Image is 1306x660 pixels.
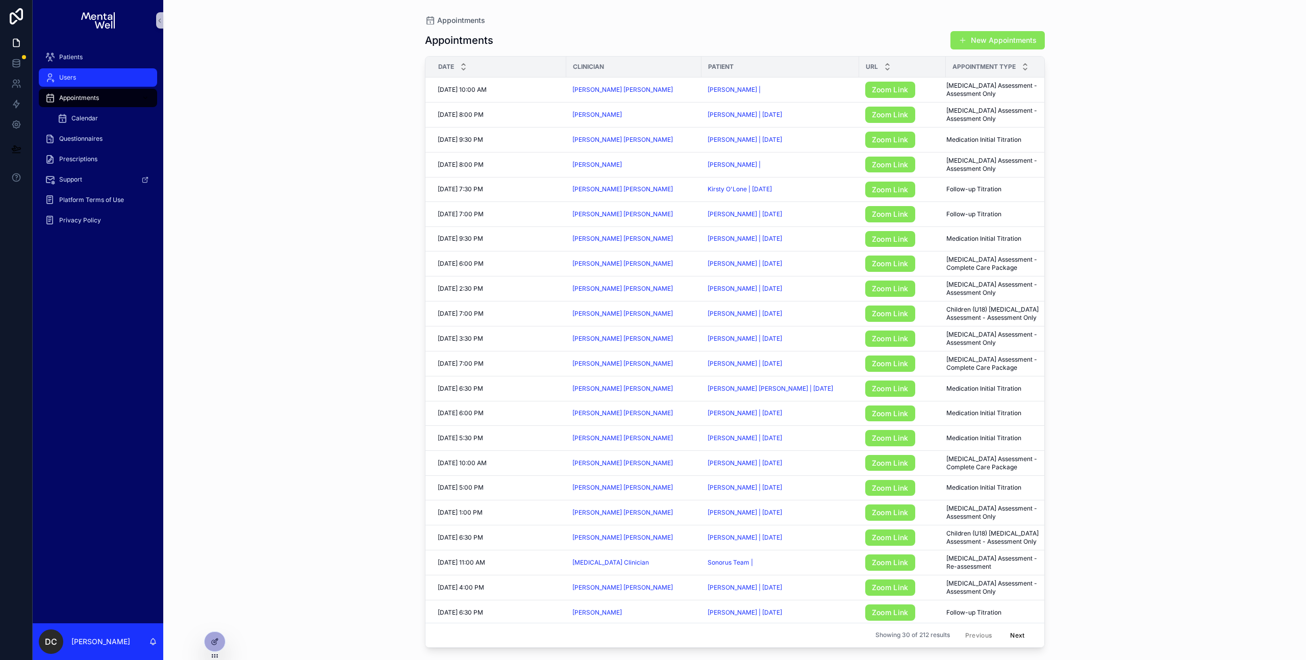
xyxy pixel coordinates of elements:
[572,459,695,467] a: [PERSON_NAME] [PERSON_NAME]
[572,111,622,119] span: [PERSON_NAME]
[865,256,915,272] a: Zoom Link
[573,63,604,71] span: Clinician
[708,136,782,144] span: [PERSON_NAME] | [DATE]
[572,583,695,592] a: [PERSON_NAME] [PERSON_NAME]
[438,385,483,393] span: [DATE] 6:30 PM
[572,136,695,144] a: [PERSON_NAME] [PERSON_NAME]
[438,335,483,343] span: [DATE] 3:30 PM
[438,559,485,567] span: [DATE] 11:00 AM
[708,260,782,268] span: [PERSON_NAME] | [DATE]
[946,504,1048,521] a: [MEDICAL_DATA] Assessment - Assessment Only
[438,509,560,517] a: [DATE] 1:00 PM
[438,534,560,542] a: [DATE] 6:30 PM
[865,430,915,446] a: Zoom Link
[572,136,673,144] a: [PERSON_NAME] [PERSON_NAME]
[865,306,915,322] a: Zoom Link
[865,554,940,571] a: Zoom Link
[438,608,560,617] a: [DATE] 6:30 PM
[946,281,1048,297] a: [MEDICAL_DATA] Assessment - Assessment Only
[39,68,157,87] a: Users
[946,554,1048,571] a: [MEDICAL_DATA] Assessment - Re-assessment
[950,31,1045,49] button: New Appointments
[572,534,673,542] span: [PERSON_NAME] [PERSON_NAME]
[33,41,163,243] div: scrollable content
[952,63,1016,71] span: Appointment Type
[708,559,753,567] a: Sonorus Team |
[572,260,673,268] span: [PERSON_NAME] [PERSON_NAME]
[708,210,782,218] a: [PERSON_NAME] | [DATE]
[946,256,1048,272] span: [MEDICAL_DATA] Assessment - Complete Care Package
[438,210,560,218] a: [DATE] 7:00 PM
[946,608,1001,617] span: Follow-up Titration
[572,235,673,243] span: [PERSON_NAME] [PERSON_NAME]
[572,185,673,193] a: [PERSON_NAME] [PERSON_NAME]
[708,385,833,393] a: [PERSON_NAME] [PERSON_NAME] | [DATE]
[572,310,695,318] a: [PERSON_NAME] [PERSON_NAME]
[572,161,622,169] span: [PERSON_NAME]
[708,111,782,119] span: [PERSON_NAME] | [DATE]
[438,459,560,467] a: [DATE] 10:00 AM
[708,409,782,417] span: [PERSON_NAME] | [DATE]
[438,583,560,592] a: [DATE] 4:00 PM
[708,459,853,467] a: [PERSON_NAME] | [DATE]
[438,409,484,417] span: [DATE] 6:00 PM
[39,48,157,66] a: Patients
[572,608,695,617] a: [PERSON_NAME]
[572,360,695,368] a: [PERSON_NAME] [PERSON_NAME]
[59,73,76,82] span: Users
[708,434,853,442] a: [PERSON_NAME] | [DATE]
[865,206,915,222] a: Zoom Link
[45,636,57,648] span: DC
[865,182,940,198] a: Zoom Link
[708,86,761,94] span: [PERSON_NAME] |
[708,534,853,542] a: [PERSON_NAME] | [DATE]
[51,109,157,128] a: Calendar
[572,559,649,567] a: [MEDICAL_DATA] Clinician
[438,111,484,119] span: [DATE] 8:00 PM
[708,235,782,243] a: [PERSON_NAME] | [DATE]
[438,484,484,492] span: [DATE] 5:00 PM
[946,529,1048,546] span: Children (U18) [MEDICAL_DATA] Assessment - Assessment Only
[865,281,915,297] a: Zoom Link
[1003,627,1032,643] button: Next
[438,161,484,169] span: [DATE] 8:00 PM
[946,608,1048,617] a: Follow-up Titration
[437,15,485,26] span: Appointments
[708,185,772,193] a: Kirsty O'Lone | [DATE]
[39,130,157,148] a: Questionnaires
[438,559,560,567] a: [DATE] 11:00 AM
[708,608,782,617] span: [PERSON_NAME] | [DATE]
[946,409,1021,417] span: Medication Initial Titration
[572,285,673,293] a: [PERSON_NAME] [PERSON_NAME]
[572,583,673,592] span: [PERSON_NAME] [PERSON_NAME]
[572,409,673,417] span: [PERSON_NAME] [PERSON_NAME]
[572,86,673,94] span: [PERSON_NAME] [PERSON_NAME]
[438,310,560,318] a: [DATE] 7:00 PM
[572,434,673,442] span: [PERSON_NAME] [PERSON_NAME]
[946,356,1048,372] span: [MEDICAL_DATA] Assessment - Complete Care Package
[708,534,782,542] a: [PERSON_NAME] | [DATE]
[946,157,1048,173] a: [MEDICAL_DATA] Assessment - Assessment Only
[572,185,695,193] a: [PERSON_NAME] [PERSON_NAME]
[438,136,483,144] span: [DATE] 9:30 PM
[865,405,915,422] a: Zoom Link
[708,161,761,169] a: [PERSON_NAME] |
[946,235,1021,243] span: Medication Initial Titration
[865,281,940,297] a: Zoom Link
[946,82,1048,98] a: [MEDICAL_DATA] Assessment - Assessment Only
[438,185,560,193] a: [DATE] 7:30 PM
[438,608,483,617] span: [DATE] 6:30 PM
[708,434,782,442] a: [PERSON_NAME] | [DATE]
[39,150,157,168] a: Prescriptions
[946,385,1048,393] a: Medication Initial Titration
[425,33,493,47] h1: Appointments
[59,53,83,61] span: Patients
[708,335,782,343] span: [PERSON_NAME] | [DATE]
